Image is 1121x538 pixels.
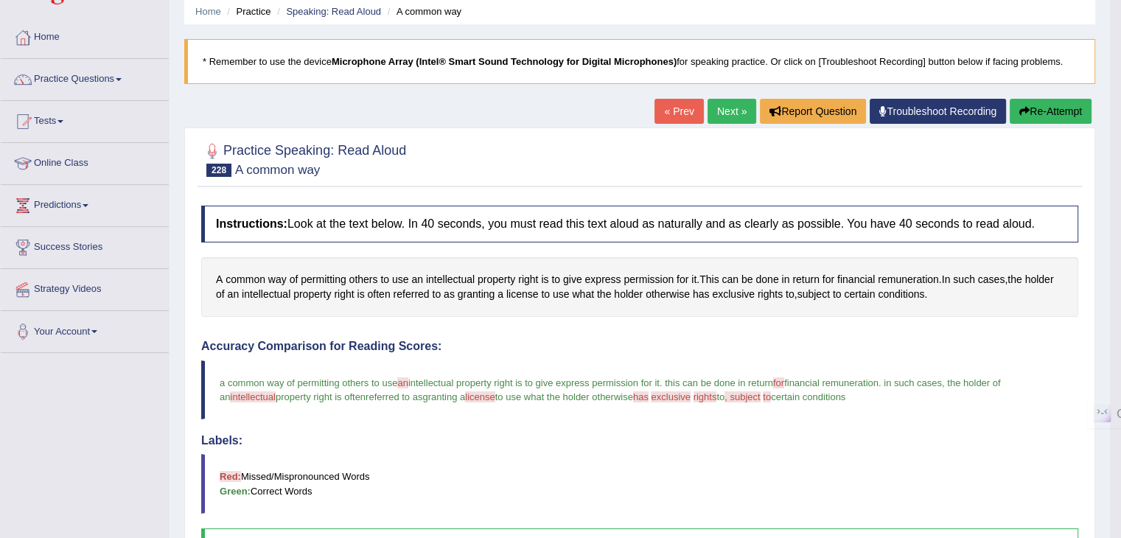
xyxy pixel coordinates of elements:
blockquote: * Remember to use the device for speaking practice. Or click on [Troubleshoot Recording] button b... [184,39,1095,84]
span: , [942,377,945,388]
span: intellectual [230,391,275,402]
span: granting a [422,391,465,402]
span: Click to see word definition [699,272,719,287]
a: Troubleshoot Recording [870,99,1006,124]
b: Red: [220,471,241,482]
b: Green: [220,486,251,497]
span: . [660,377,663,388]
span: Click to see word definition [518,272,538,287]
a: Tests [1,101,169,138]
span: Click to see word definition [722,272,738,287]
span: Click to see word definition [844,287,875,302]
span: Click to see word definition [597,287,611,302]
span: to [716,391,724,402]
span: Click to see word definition [357,287,364,302]
b: Microphone Array (Intel® Smart Sound Technology for Digital Microphones) [332,56,677,67]
span: Click to see word definition [226,272,265,287]
span: Click to see word definition [392,272,409,287]
span: Click to see word definition [942,272,951,287]
h4: Look at the text below. In 40 seconds, you must read this text aloud as naturally and as clearly ... [201,206,1078,242]
span: a common way of permitting others to use [220,377,397,388]
span: Click to see word definition [693,287,710,302]
span: Click to see word definition [541,272,548,287]
a: Home [195,6,221,17]
h2: Practice Speaking: Read Aloud [201,140,406,177]
span: , subject [724,391,760,402]
small: A common way [235,163,320,177]
span: Click to see word definition [497,287,503,302]
span: Click to see word definition [228,287,240,302]
span: has [633,391,649,402]
span: Click to see word definition [712,287,755,302]
span: Click to see word definition [792,272,820,287]
a: Speaking: Read Aloud [286,6,381,17]
span: Click to see word definition [833,287,842,302]
span: for [773,377,784,388]
span: in such cases [884,377,942,388]
span: Click to see word definition [1007,272,1022,287]
span: Click to see word definition [646,287,690,302]
span: . [879,377,881,388]
a: Home [1,17,169,54]
span: Click to see word definition [691,272,696,287]
span: Click to see word definition [563,272,582,287]
span: Click to see word definition [268,272,287,287]
span: certain conditions [771,391,845,402]
a: « Prev [654,99,703,124]
span: Click to see word definition [301,272,346,287]
span: Click to see word definition [444,287,455,302]
button: Report Question [760,99,866,124]
span: Click to see word definition [741,272,753,287]
blockquote: Missed/Mispronounced Words Correct Words [201,454,1078,513]
a: Next » [708,99,756,124]
span: an [397,377,408,388]
span: to use what the holder otherwise [495,391,633,402]
a: Practice Questions [1,59,169,96]
span: Click to see word definition [541,287,550,302]
span: financial remuneration [784,377,879,388]
span: Click to see word definition [458,287,495,302]
span: Click to see word definition [216,287,225,302]
b: Instructions: [216,217,287,230]
span: Click to see word definition [216,272,223,287]
span: Click to see word definition [878,272,939,287]
span: Click to see word definition [478,272,515,287]
span: Click to see word definition [380,272,389,287]
span: Click to see word definition [432,287,441,302]
span: Click to see word definition [614,287,643,302]
span: Click to see word definition [797,287,830,302]
span: Click to see word definition [572,287,594,302]
span: Click to see word definition [786,287,795,302]
a: Predictions [1,185,169,222]
div: . . , , . [201,257,1078,317]
a: Your Account [1,311,169,348]
h4: Accuracy Comparison for Reading Scores: [201,340,1078,353]
span: Click to see word definition [506,287,539,302]
span: Click to see word definition [553,287,570,302]
span: 228 [206,164,231,177]
span: Click to see word definition [334,287,354,302]
span: Click to see word definition [953,272,975,287]
span: Click to see word definition [1024,272,1053,287]
span: referred to as [366,391,422,402]
span: Click to see word definition [677,272,688,287]
li: A common way [384,4,461,18]
span: Click to see word definition [411,272,423,287]
a: Strategy Videos [1,269,169,306]
span: this can be done in return [665,377,773,388]
span: Click to see word definition [551,272,560,287]
span: Click to see word definition [293,287,331,302]
span: the holder of an [220,377,1003,402]
span: Click to see word definition [837,272,875,287]
span: property right is often [276,391,366,402]
span: Click to see word definition [290,272,298,287]
span: Click to see word definition [349,272,378,287]
span: Click to see word definition [823,272,834,287]
span: Click to see word definition [978,272,1005,287]
a: Success Stories [1,227,169,264]
h4: Labels: [201,434,1078,447]
span: to [763,391,771,402]
span: Click to see word definition [781,272,789,287]
span: Click to see word definition [242,287,290,302]
span: Click to see word definition [758,287,783,302]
